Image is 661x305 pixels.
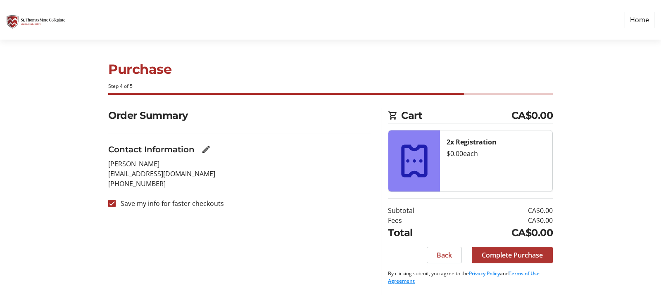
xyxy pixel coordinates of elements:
[198,141,214,158] button: Edit Contact Information
[108,59,553,79] h1: Purchase
[7,3,65,36] img: St. Thomas More Collegiate #2's Logo
[388,270,553,285] p: By clicking submit, you agree to the and
[388,225,452,240] td: Total
[108,108,371,123] h2: Order Summary
[625,12,654,28] a: Home
[452,215,553,225] td: CA$0.00
[108,143,195,156] h3: Contact Information
[108,83,553,90] div: Step 4 of 5
[388,270,540,284] a: Terms of Use Agreement
[452,225,553,240] td: CA$0.00
[437,250,452,260] span: Back
[482,250,543,260] span: Complete Purchase
[447,137,497,147] strong: 2x Registration
[108,169,371,179] p: [EMAIL_ADDRESS][DOMAIN_NAME]
[452,206,553,215] td: CA$0.00
[108,179,371,189] p: [PHONE_NUMBER]
[469,270,500,277] a: Privacy Policy
[511,108,553,123] span: CA$0.00
[401,108,511,123] span: Cart
[388,215,452,225] td: Fees
[108,159,371,169] p: [PERSON_NAME]
[116,199,224,208] label: Save my info for faster checkouts
[472,247,553,263] button: Complete Purchase
[447,149,546,158] div: $0.00 each
[388,206,452,215] td: Subtotal
[427,247,462,263] button: Back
